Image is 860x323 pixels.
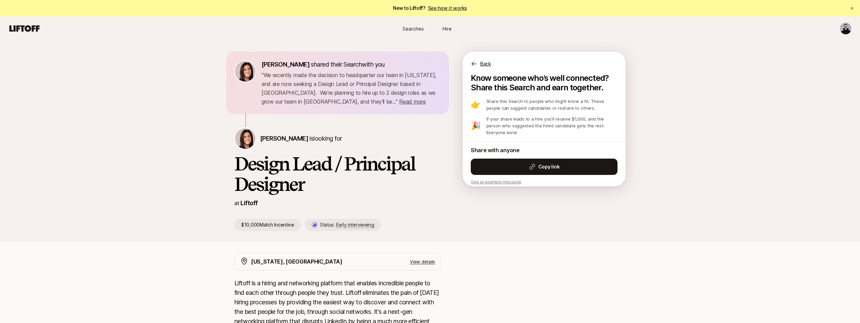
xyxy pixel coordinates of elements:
[234,219,301,231] p: $10,000 Match Incentive
[471,179,617,185] p: See an example message
[362,61,385,68] span: with you
[471,101,481,109] p: 👉
[538,163,559,171] strong: Copy link
[320,221,374,229] p: Status:
[240,199,257,207] a: Liftoff
[480,60,491,68] p: Back
[430,22,464,35] a: Hire
[393,4,467,12] span: New to Liftoff?
[402,25,424,32] span: Searches
[840,23,852,34] img: Jesse Reichenstein
[486,115,617,136] p: If your share leads to a hire you'll receive $1,000, and the person who suggested the hired candi...
[396,22,430,35] a: Searches
[486,98,617,111] p: Share this Search to people who might know a fit. These people can suggest candidates or reshare ...
[262,60,388,69] p: shared their Search
[235,61,255,82] img: 71d7b91d_d7cb_43b4_a7ea_a9b2f2cc6e03.jpg
[410,258,435,265] p: View details
[840,22,852,35] button: Jesse Reichenstein
[399,98,426,105] span: Read more
[234,154,441,194] h1: Design Lead / Principal Designer
[471,122,481,130] p: 🎉
[260,135,308,142] span: [PERSON_NAME]
[235,128,255,149] img: Eleanor Morgan
[336,222,374,228] span: Early interviewing
[471,146,617,155] p: Share with anyone
[262,61,309,68] span: [PERSON_NAME]
[443,25,452,32] span: Hire
[471,73,617,92] p: Know someone who’s well connected? Share this Search and earn together.
[234,199,239,208] p: at
[262,71,441,106] p: " We recently made the decision to headquarter our team in [US_STATE], and are now seeking a Desi...
[260,134,342,143] p: is looking for
[251,257,342,266] p: [US_STATE], [GEOGRAPHIC_DATA]
[471,159,617,175] button: Copy link
[428,5,467,11] a: See how it works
